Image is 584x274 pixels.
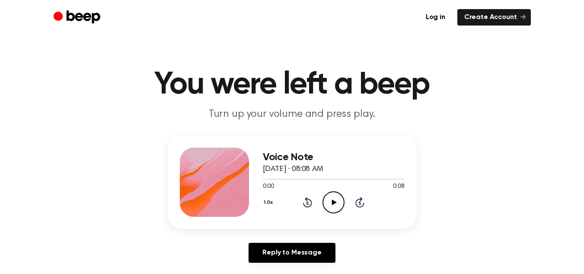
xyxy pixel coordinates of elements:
a: Reply to Message [249,243,335,263]
h3: Voice Note [263,152,405,163]
span: 0:08 [393,182,404,191]
a: Create Account [457,9,531,26]
h1: You were left a beep [71,69,514,100]
a: Log in [419,9,452,26]
span: 0:00 [263,182,274,191]
button: 1.0x [263,195,276,210]
p: Turn up your volume and press play. [126,107,458,122]
a: Beep [54,9,102,26]
span: [DATE] · 08:08 AM [263,165,323,173]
